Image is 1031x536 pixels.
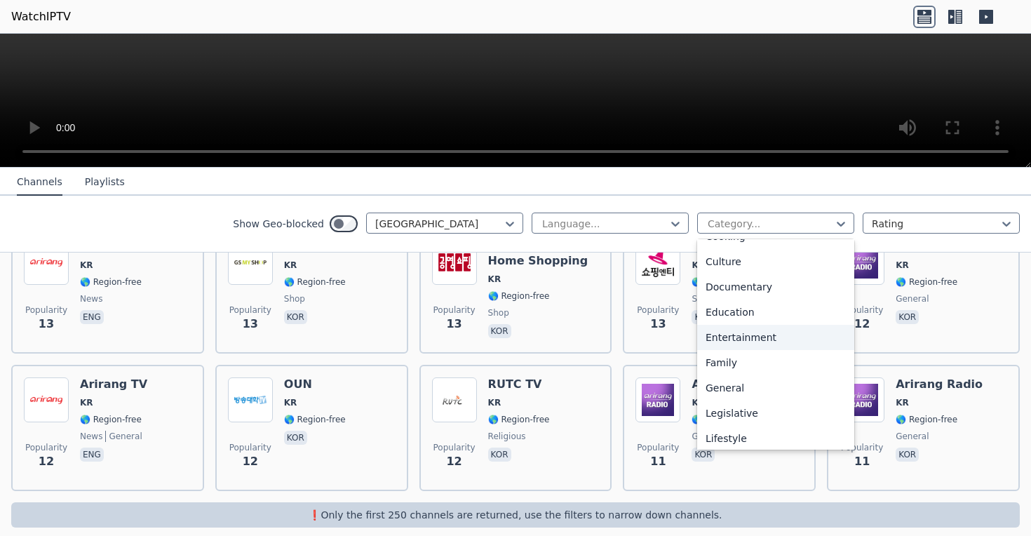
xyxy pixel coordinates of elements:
[488,431,526,442] span: religious
[896,276,957,288] span: 🌎 Region-free
[85,169,125,196] button: Playlists
[488,448,511,462] p: kor
[697,375,854,401] div: General
[17,508,1014,522] p: ❗️Only the first 250 channels are returned, use the filters to narrow down channels.
[635,377,680,422] img: Arirang Radio
[243,453,258,470] span: 12
[697,426,854,451] div: Lifestyle
[650,453,666,470] span: 11
[80,431,102,442] span: news
[105,431,142,442] span: general
[488,274,501,285] span: KR
[896,260,909,271] span: KR
[446,453,461,470] span: 12
[80,397,93,408] span: KR
[432,240,477,285] img: Gongyoung Home Shopping
[243,316,258,333] span: 13
[284,377,346,391] h6: OUN
[284,293,305,304] span: shop
[229,304,271,316] span: Popularity
[488,377,550,391] h6: RUTC TV
[692,431,725,442] span: general
[432,377,477,422] img: RUTC TV
[80,448,104,462] p: eng
[24,377,69,422] img: Arirang TV
[896,293,929,304] span: general
[896,448,919,462] p: kor
[80,260,93,271] span: KR
[229,442,271,453] span: Popularity
[233,217,324,231] label: Show Geo-blocked
[692,414,753,425] span: 🌎 Region-free
[635,240,680,285] img: Shopping NT
[39,453,54,470] span: 12
[25,304,67,316] span: Popularity
[24,240,69,285] img: Arirang UN
[637,442,679,453] span: Popularity
[697,274,854,300] div: Documentary
[692,260,705,271] span: KR
[896,397,909,408] span: KR
[284,276,346,288] span: 🌎 Region-free
[692,377,779,391] h6: Arirang Radio
[854,316,870,333] span: 12
[488,414,550,425] span: 🌎 Region-free
[840,240,884,285] img: Arirang Radio
[284,397,297,408] span: KR
[841,442,883,453] span: Popularity
[80,377,147,391] h6: Arirang TV
[697,350,854,375] div: Family
[17,169,62,196] button: Channels
[433,304,476,316] span: Popularity
[284,414,346,425] span: 🌎 Region-free
[25,442,67,453] span: Popularity
[650,316,666,333] span: 13
[896,377,983,391] h6: Arirang Radio
[488,240,600,268] h6: Gongyoung Home Shopping
[11,8,71,25] a: WatchIPTV
[80,414,142,425] span: 🌎 Region-free
[80,293,102,304] span: news
[488,290,550,302] span: 🌎 Region-free
[697,300,854,325] div: Education
[284,310,307,324] p: kor
[697,325,854,350] div: Entertainment
[697,401,854,426] div: Legislative
[692,276,753,288] span: 🌎 Region-free
[80,310,104,324] p: eng
[841,304,883,316] span: Popularity
[697,249,854,274] div: Culture
[228,240,273,285] img: GS My Shop
[896,431,929,442] span: general
[692,293,713,304] span: shop
[692,448,715,462] p: kor
[896,310,919,324] p: kor
[433,442,476,453] span: Popularity
[284,431,307,445] p: kor
[637,304,679,316] span: Popularity
[488,307,509,319] span: shop
[446,316,461,333] span: 13
[692,397,705,408] span: KR
[488,397,501,408] span: KR
[854,453,870,470] span: 11
[39,316,54,333] span: 13
[284,260,297,271] span: KR
[488,324,511,338] p: kor
[692,310,715,324] p: kor
[228,377,273,422] img: OUN
[80,276,142,288] span: 🌎 Region-free
[896,414,957,425] span: 🌎 Region-free
[840,377,884,422] img: Arirang Radio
